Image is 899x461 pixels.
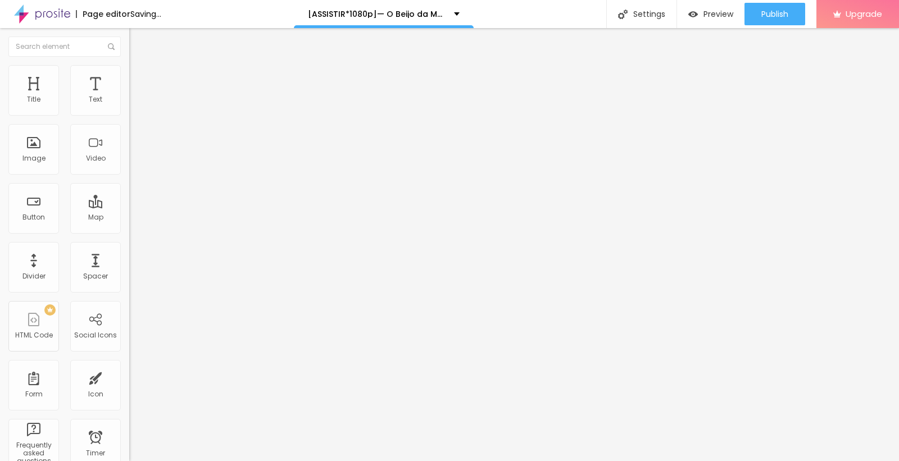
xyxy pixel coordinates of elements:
div: Divider [22,272,46,280]
span: Publish [761,10,788,19]
span: Preview [703,10,733,19]
div: Spacer [83,272,108,280]
div: Map [88,213,103,221]
div: Timer [86,449,105,457]
span: Upgrade [846,9,882,19]
div: Title [27,95,40,103]
button: Publish [744,3,805,25]
div: Image [22,154,46,162]
div: Page editor [76,10,130,18]
input: Search element [8,36,121,57]
p: [ASSISTIR*1080p]— O Beijo da Mulher Aranha FilmeOnline Dublado Grátis Em Português [308,10,446,18]
div: Icon [88,390,103,398]
img: view-1.svg [688,10,698,19]
div: Video [86,154,106,162]
div: HTML Code [15,331,53,339]
button: Preview [677,3,744,25]
div: Form [25,390,43,398]
img: Icone [618,10,628,19]
iframe: Editor [129,28,899,461]
img: Icone [108,43,115,50]
div: Social Icons [74,331,117,339]
div: Button [22,213,45,221]
div: Saving... [130,10,161,18]
div: Text [89,95,102,103]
